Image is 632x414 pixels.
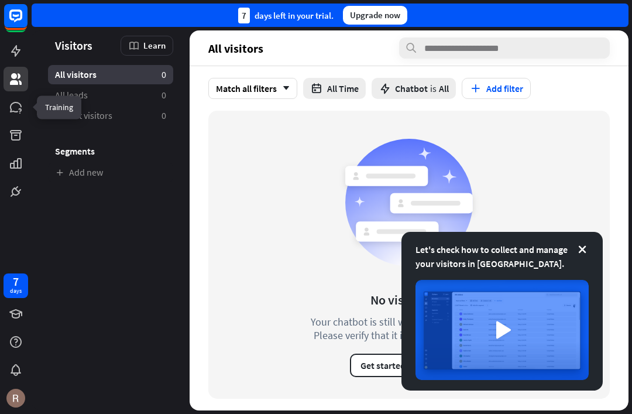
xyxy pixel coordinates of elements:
button: Add filter [462,78,531,99]
span: Visitors [55,39,92,52]
h3: Segments [48,145,173,157]
aside: 0 [162,89,166,101]
img: image [415,280,589,380]
span: All leads [55,89,88,101]
div: days [10,287,22,295]
aside: 0 [162,110,166,122]
a: 7 days [4,273,28,298]
span: All visitors [208,42,263,55]
div: Upgrade now [343,6,407,25]
a: Recent visitors 0 [48,106,173,125]
span: Chatbot [395,83,428,94]
span: All [439,83,449,94]
button: Open LiveChat chat widget [9,5,44,40]
div: 7 [238,8,250,23]
span: All visitors [55,69,97,81]
button: All Time [303,78,366,99]
button: Get started with Visitors [350,354,468,377]
div: Match all filters [208,78,297,99]
div: days left in your trial. [238,8,334,23]
a: Add new [48,163,173,182]
span: is [430,83,437,94]
div: No visitors yet [370,292,448,308]
i: arrow_down [277,85,290,92]
div: Let's check how to collect and manage your visitors in [GEOGRAPHIC_DATA]. [415,242,589,271]
div: Your chatbot is still waiting for its first visitor. Please verify that it is active and accessible. [289,315,529,342]
div: 7 [13,276,19,287]
span: Learn [143,40,166,51]
aside: 0 [162,69,166,81]
span: Recent visitors [55,110,112,122]
a: All leads 0 [48,85,173,105]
